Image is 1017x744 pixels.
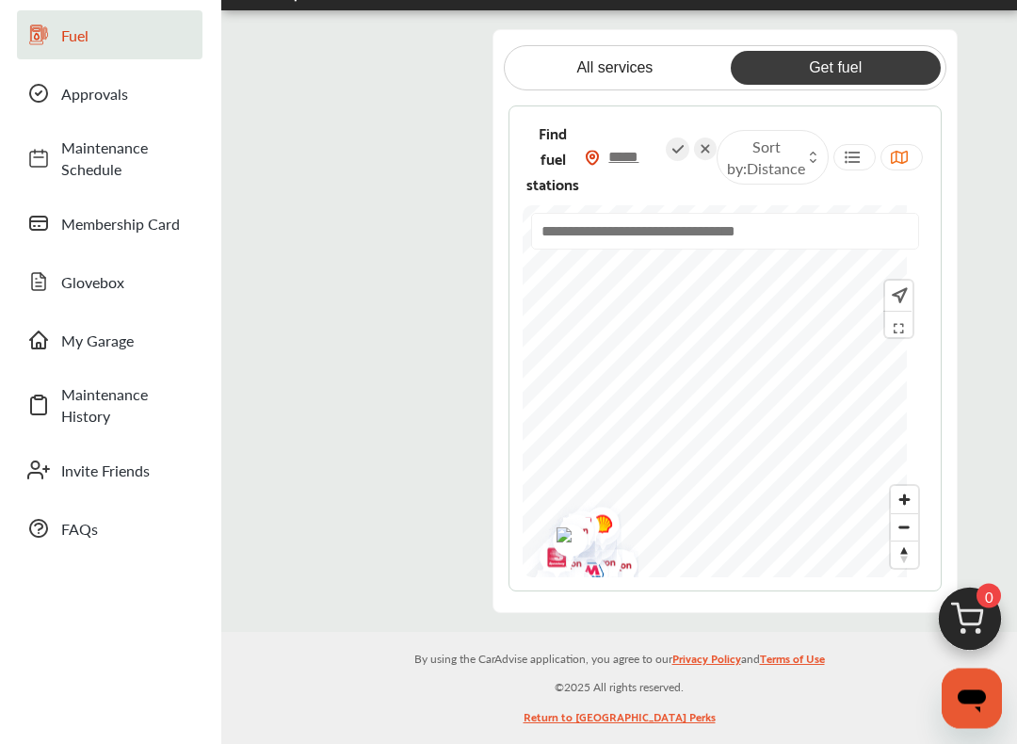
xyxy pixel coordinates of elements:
[565,504,612,563] div: Map marker
[891,514,918,542] button: Zoom out
[539,515,586,562] div: Map marker
[760,649,825,678] a: Terms of Use
[672,649,741,678] a: Privacy Policy
[17,316,202,365] a: My Garage
[17,375,202,437] a: Maintenance History
[565,510,612,570] div: Map marker
[61,272,193,294] span: Glovebox
[891,487,918,514] button: Zoom in
[525,531,575,590] img: speedway.png
[61,384,193,428] span: Maintenance History
[61,137,193,181] span: Maintenance Schedule
[589,540,636,599] div: Map marker
[888,286,908,307] img: recenter.ce011a49.svg
[17,128,202,190] a: Maintenance Schedule
[539,515,589,562] img: universaladvantage.png
[977,584,1001,608] span: 0
[526,121,579,197] span: Find fuel stations
[551,501,601,560] img: speedway.png
[525,531,573,590] div: Map marker
[17,200,202,249] a: Membership Card
[545,505,595,564] img: exxon.png
[544,511,591,571] div: Map marker
[552,510,599,570] div: Map marker
[891,542,918,569] button: Reset bearing to north
[942,669,1002,729] iframe: Button to launch messaging window
[17,11,202,60] a: Fuel
[573,537,620,596] div: Map marker
[731,52,941,86] a: Get fuel
[61,214,193,235] span: Membership Card
[509,52,719,86] a: All services
[891,515,918,542] span: Zoom out
[221,649,1017,669] p: By using the CarAdvise application, you agree to our and
[925,579,1015,670] img: cart_icon.3d0951e8.svg
[524,707,716,736] a: Return to [GEOGRAPHIC_DATA] Perks
[61,25,193,47] span: Fuel
[61,519,193,541] span: FAQs
[747,158,805,180] span: Distance
[17,70,202,119] a: Approvals
[567,517,614,576] div: Map marker
[585,151,600,167] img: location_vector_orange.38f05af8.svg
[17,505,202,554] a: FAQs
[61,84,193,105] span: Approvals
[552,518,599,577] div: Map marker
[551,501,598,560] div: Map marker
[17,446,202,495] a: Invite Friends
[545,505,592,564] div: Map marker
[727,137,805,180] span: Sort by :
[523,206,906,578] canvas: Map
[17,258,202,307] a: Glovebox
[571,497,618,557] div: Map marker
[61,461,193,482] span: Invite Friends
[571,497,621,557] img: shell.png
[567,512,614,572] div: Map marker
[61,331,193,352] span: My Garage
[552,518,602,577] img: exxon.png
[891,542,918,569] span: Reset bearing to north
